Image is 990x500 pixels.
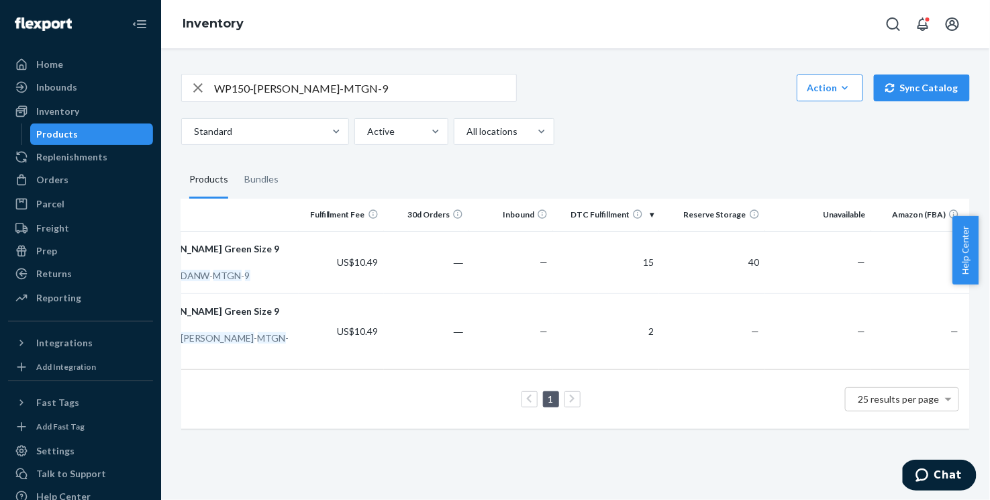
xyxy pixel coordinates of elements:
a: Prep [8,240,153,262]
input: Active [366,125,367,138]
a: Inbounds [8,77,153,98]
em: DANW [181,270,210,281]
a: Inventory [183,16,244,31]
div: Settings [36,444,75,458]
div: Talk to Support [36,467,106,481]
div: Parcel [36,197,64,211]
iframe: Opens a widget where you can chat to one of our agents [903,460,977,493]
button: Talk to Support [8,463,153,485]
div: Integrations [36,336,93,350]
a: Inventory [8,101,153,122]
td: 40 [659,231,765,293]
div: [PERSON_NAME] Green Size 9 Women [146,242,294,269]
a: Settings [8,440,153,462]
th: Inbound [468,199,553,231]
div: Add Integration [36,361,96,372]
a: Page 1 is your current page [546,393,556,405]
button: Open notifications [909,11,936,38]
div: Orders [36,173,68,187]
a: Products [30,123,154,145]
div: Products [189,161,228,199]
em: MTGN [213,270,242,281]
span: US$10.49 [338,326,379,337]
div: Freight [36,221,69,235]
span: — [858,256,866,268]
div: Action [807,81,853,95]
span: — [540,326,548,337]
a: Returns [8,263,153,285]
span: — [752,326,760,337]
button: Close Navigation [126,11,153,38]
button: Action [797,74,863,101]
th: Reserve Storage [659,199,765,231]
a: Replenishments [8,146,153,168]
em: MTGN [258,332,286,344]
button: Fast Tags [8,392,153,413]
div: [PERSON_NAME] Green Size 9 Men [146,305,294,332]
div: Inventory [36,105,79,118]
img: Flexport logo [15,17,72,31]
div: Prep [36,244,57,258]
input: Search inventory by name or sku [214,74,516,101]
button: Sync Catalog [874,74,970,101]
span: — [951,326,959,337]
th: DTC Fulfillment [553,199,659,231]
div: Add Fast Tag [36,421,85,432]
th: Amazon (FBA) [871,199,970,231]
div: Products [37,128,79,141]
span: 25 results per page [858,393,940,405]
div: Reporting [36,291,81,305]
th: Fulfillment Fee [299,199,383,231]
em: 9 [245,270,250,281]
div: Inbounds [36,81,77,94]
td: ― [384,293,468,369]
div: Fast Tags [36,396,79,409]
button: Integrations [8,332,153,354]
em: [PERSON_NAME] [181,332,254,344]
input: Standard [193,125,194,138]
span: — [858,326,866,337]
button: Help Center [952,216,979,285]
span: US$10.49 [338,256,379,268]
td: 2 [553,293,659,369]
div: - - - [146,269,294,283]
input: All locations [465,125,466,138]
td: 15 [553,231,659,293]
a: Reporting [8,287,153,309]
th: 30d Orders [384,199,468,231]
span: — [540,256,548,268]
div: Returns [36,267,72,281]
button: Open Search Box [880,11,907,38]
div: Bundles [244,161,279,199]
div: Home [36,58,63,71]
a: Orders [8,169,153,191]
th: Name [140,199,299,231]
th: Unavailable [765,199,871,231]
td: 7 [871,231,970,293]
button: Open account menu [939,11,966,38]
a: Home [8,54,153,75]
td: ― [384,231,468,293]
ol: breadcrumbs [172,5,254,44]
a: Add Fast Tag [8,419,153,435]
div: - - - [146,332,294,358]
a: Freight [8,217,153,239]
a: Parcel [8,193,153,215]
a: Add Integration [8,359,153,375]
div: Replenishments [36,150,107,164]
